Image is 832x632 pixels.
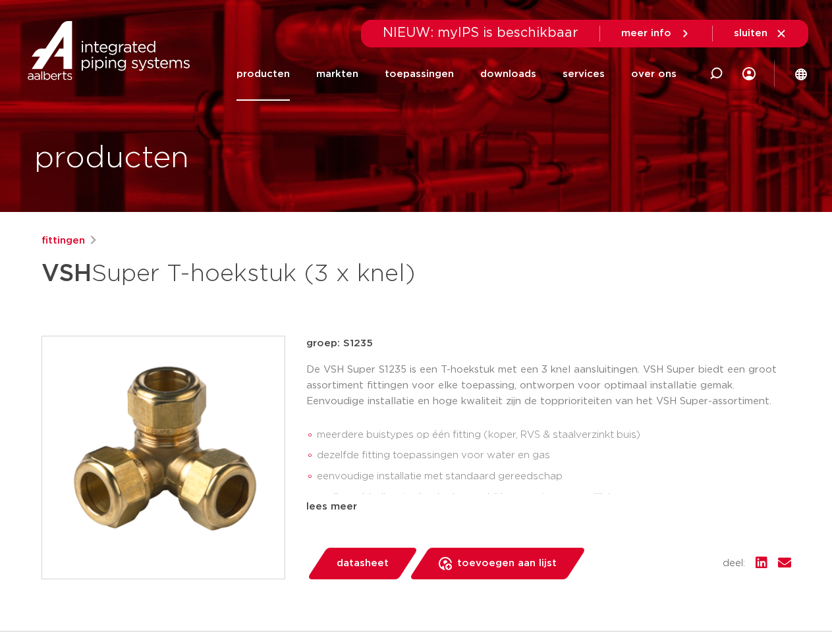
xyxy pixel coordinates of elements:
span: deel: [723,556,745,571]
a: fittingen [42,233,85,249]
li: dezelfde fitting toepassingen voor water en gas [317,445,791,466]
span: meer info [621,28,671,38]
a: producten [236,47,290,101]
a: datasheet [306,548,418,579]
img: Product Image for VSH Super T-hoekstuk (3 x knel) [42,336,285,579]
a: over ons [631,47,677,101]
li: snelle verbindingstechnologie waarbij her-montage mogelijk is [317,487,791,508]
a: toepassingen [385,47,454,101]
a: downloads [480,47,536,101]
p: De VSH Super S1235 is een T-hoekstuk met een 3 knel aansluitingen. VSH Super biedt een groot asso... [306,362,791,409]
h1: producten [34,138,189,180]
a: services [563,47,605,101]
a: meer info [621,28,691,39]
div: my IPS [742,47,756,101]
a: markten [316,47,358,101]
span: datasheet [337,553,389,574]
span: NIEUW: myIPS is beschikbaar [383,26,578,39]
span: toevoegen aan lijst [457,553,557,574]
nav: Menu [236,47,677,101]
span: sluiten [734,28,767,38]
h1: Super T-hoekstuk (3 x knel) [42,254,536,294]
li: eenvoudige installatie met standaard gereedschap [317,466,791,487]
li: meerdere buistypes op één fitting (koper, RVS & staalverzinkt buis) [317,425,791,446]
div: lees meer [306,499,791,515]
strong: VSH [42,262,92,286]
a: sluiten [734,28,787,39]
p: groep: S1235 [306,336,791,352]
